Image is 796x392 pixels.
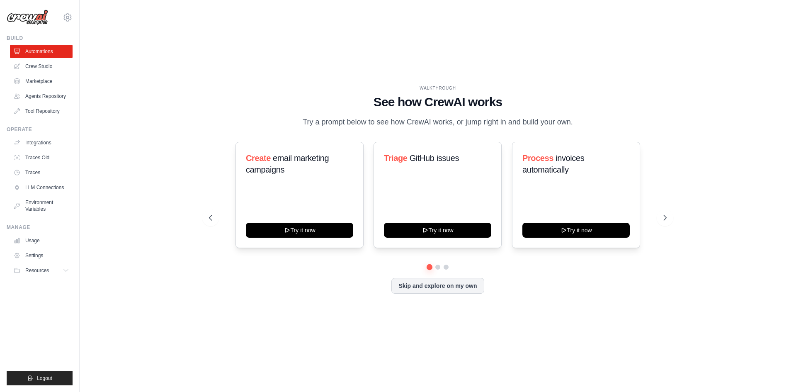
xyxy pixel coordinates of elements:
a: Usage [10,234,73,247]
span: Logout [37,375,52,382]
a: Traces Old [10,151,73,164]
span: Resources [25,267,49,274]
div: WALKTHROUGH [209,85,667,91]
button: Resources [10,264,73,277]
a: Marketplace [10,75,73,88]
span: Process [522,153,553,163]
h1: See how CrewAI works [209,95,667,110]
button: Logout [7,371,73,385]
a: Integrations [10,136,73,149]
div: Build [7,35,73,41]
button: Try it now [246,223,353,238]
a: Automations [10,45,73,58]
a: Settings [10,249,73,262]
button: Try it now [522,223,630,238]
div: Manage [7,224,73,231]
a: Crew Studio [10,60,73,73]
button: Skip and explore on my own [391,278,484,294]
button: Try it now [384,223,491,238]
span: email marketing campaigns [246,153,329,174]
a: Tool Repository [10,105,73,118]
div: Operate [7,126,73,133]
span: Triage [384,153,408,163]
span: Create [246,153,271,163]
img: Logo [7,10,48,25]
p: Try a prompt below to see how CrewAI works, or jump right in and build your own. [298,116,577,128]
a: LLM Connections [10,181,73,194]
span: invoices automatically [522,153,584,174]
a: Agents Repository [10,90,73,103]
a: Traces [10,166,73,179]
a: Environment Variables [10,196,73,216]
span: GitHub issues [410,153,459,163]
